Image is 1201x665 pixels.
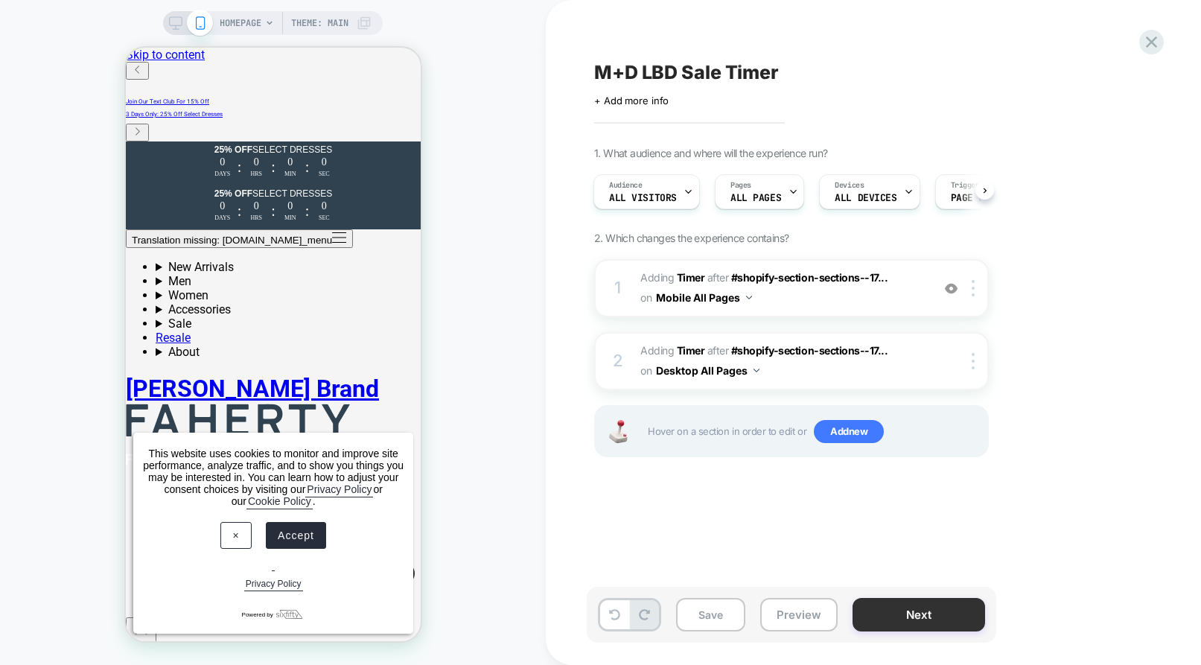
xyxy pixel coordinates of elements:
div: 1 [611,273,625,303]
div: 0 [119,109,141,121]
span: on [640,361,652,380]
div: Days [86,167,108,174]
span: Select Dresses [127,97,206,107]
span: Page Load [951,193,1001,203]
img: crossed eye [945,282,958,295]
img: down arrow [746,296,752,299]
div: 0 [119,153,141,165]
span: on [640,288,652,307]
span: Trigger [951,180,980,191]
div: 0 [153,109,176,121]
summary: Men [30,226,295,241]
div: : [112,111,116,128]
summary: New Arrivals [30,212,295,226]
div: : [179,155,184,172]
strong: 25% OFF [89,141,127,151]
a: Privacy Policy [179,434,247,450]
span: + Add more info [594,95,669,106]
b: Timer [677,344,705,357]
span: HOMEPAGE [220,11,261,35]
button: × [95,474,125,501]
span: 2. Which changes the experience contains? [594,232,789,244]
summary: Sale [30,269,295,283]
div: 0 [86,109,108,121]
div: : [112,155,116,172]
span: 1. What audience and where will the experience run? [594,147,827,159]
img: close [972,353,975,369]
div: Min [153,123,176,130]
span: ALL DEVICES [835,193,896,203]
button: Preview [760,598,838,631]
div: Sec [187,167,209,174]
img: close [972,280,975,296]
span: Powered by [116,562,147,571]
span: All Visitors [609,193,677,203]
span: AFTER [707,344,729,357]
span: Devices [835,180,864,191]
div: Days [86,123,108,130]
a: Cookie Policy [121,446,187,462]
b: Timer [677,271,705,284]
div: 0 [153,153,176,165]
span: Hover on a section in order to edit or [648,420,980,444]
button: Mobile All Pages [656,287,752,308]
button: Desktop All Pages [656,360,759,381]
div: : [145,155,150,172]
span: Adding [640,271,704,284]
span: Pages [730,180,751,191]
span: ALL PAGES [730,193,781,203]
div: 2 [611,346,625,376]
a: Privacy Policy [118,529,177,544]
button: Accept [140,474,200,501]
span: Select Dresses [127,141,206,151]
div: 0 [86,153,108,165]
summary: About [30,297,295,311]
div: 0 [187,153,209,165]
summary: Women [30,241,295,255]
span: #shopify-section-sections--17... [731,271,888,284]
div: : [179,111,184,128]
div: Hrs [119,167,141,174]
strong: 25% OFF [89,97,127,107]
button: Next [853,598,985,631]
div: 0 [187,109,209,121]
a: Resale [30,283,65,297]
span: Add new [814,420,884,444]
p: This website uses cookies to monitor and improve site performance, analyze traffic, and to show y... [15,400,280,459]
div: Min [153,167,176,174]
img: Joystick [603,420,633,443]
span: Translation missing: [DOMAIN_NAME]_menu [6,187,206,198]
button: Save [676,598,745,631]
div: Hrs [119,123,141,130]
img: down arrow [754,369,759,372]
span: Adding [640,344,704,357]
div: Sec [187,123,209,130]
summary: Accessories [30,255,295,269]
span: M+D LBD Sale Timer [594,61,779,83]
span: Theme: MAIN [291,11,348,35]
span: Audience [609,180,643,191]
div: : [145,111,150,128]
span: #shopify-section-sections--17... [731,344,888,357]
span: AFTER [707,271,729,284]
